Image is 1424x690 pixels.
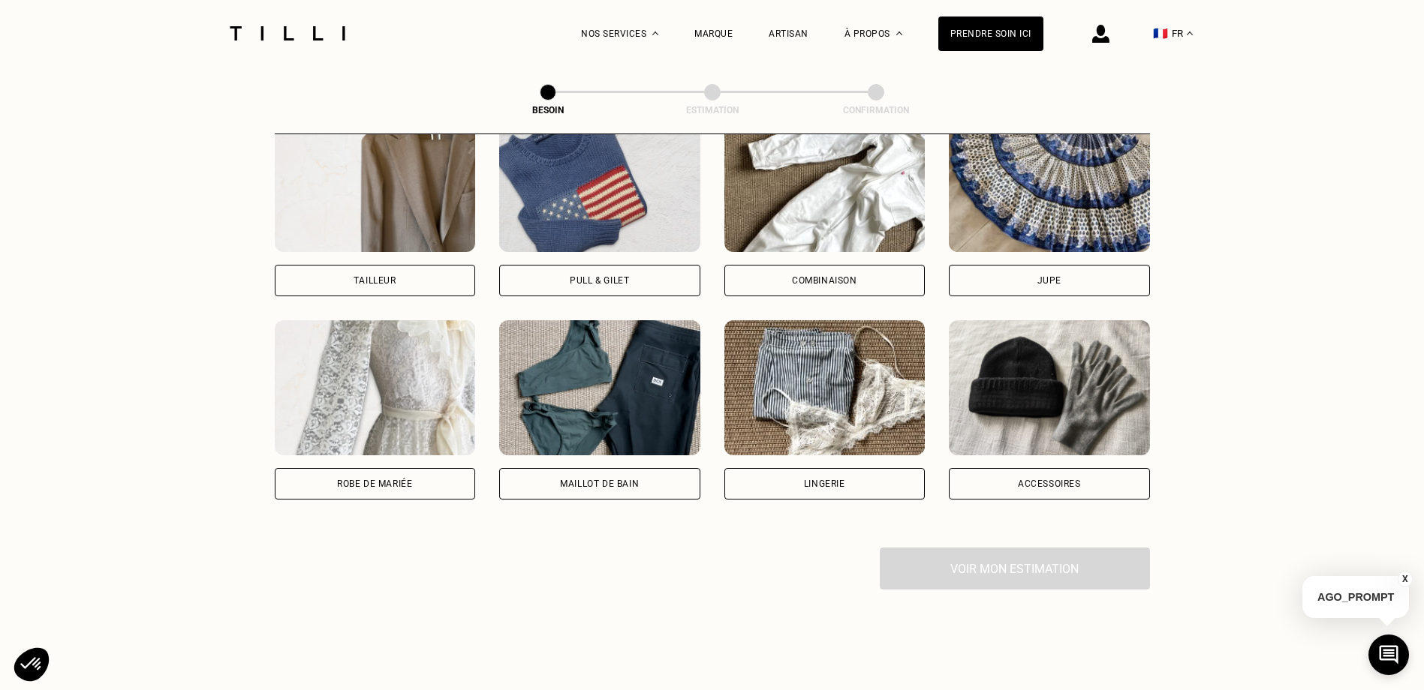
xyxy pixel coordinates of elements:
[1302,576,1409,618] p: AGO_PROMPT
[938,16,1043,51] a: Prendre soin ici
[769,28,808,39] a: Artisan
[652,31,658,35] img: Menu déroulant
[949,320,1150,455] img: Tilli retouche votre Accessoires
[896,31,902,35] img: Menu déroulant à propos
[1153,26,1168,40] span: 🇫🇷
[275,117,476,252] img: Tilli retouche votre Tailleur
[1037,276,1061,285] div: Jupe
[804,479,845,488] div: Lingerie
[354,276,396,285] div: Tailleur
[792,276,857,285] div: Combinaison
[337,479,412,488] div: Robe de mariée
[801,105,951,115] div: Confirmation
[1092,25,1109,43] img: icône connexion
[949,117,1150,252] img: Tilli retouche votre Jupe
[473,105,623,115] div: Besoin
[1398,571,1413,587] button: X
[724,320,926,455] img: Tilli retouche votre Lingerie
[570,276,629,285] div: Pull & gilet
[1018,479,1081,488] div: Accessoires
[637,105,787,115] div: Estimation
[560,479,639,488] div: Maillot de bain
[694,28,733,39] a: Marque
[724,117,926,252] img: Tilli retouche votre Combinaison
[224,26,351,40] img: Logo du service de couturière Tilli
[275,320,476,455] img: Tilli retouche votre Robe de mariée
[499,117,700,252] img: Tilli retouche votre Pull & gilet
[499,320,700,455] img: Tilli retouche votre Maillot de bain
[1187,31,1193,35] img: menu déroulant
